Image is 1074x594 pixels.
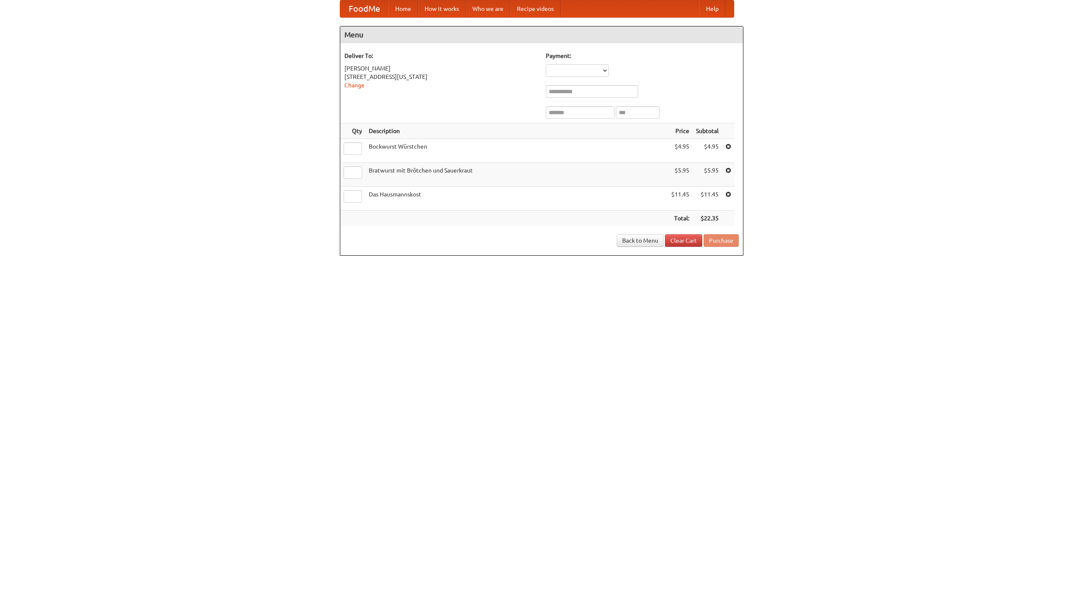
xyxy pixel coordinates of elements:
[665,234,702,247] a: Clear Cart
[668,123,693,139] th: Price
[693,187,722,211] td: $11.45
[344,82,365,89] a: Change
[693,163,722,187] td: $5.95
[668,139,693,163] td: $4.95
[344,64,537,73] div: [PERSON_NAME]
[344,73,537,81] div: [STREET_ADDRESS][US_STATE]
[344,52,537,60] h5: Deliver To:
[418,0,466,17] a: How it works
[340,123,365,139] th: Qty
[668,163,693,187] td: $5.95
[340,26,743,43] h4: Menu
[668,211,693,226] th: Total:
[365,163,668,187] td: Bratwurst mit Brötchen und Sauerkraut
[704,234,739,247] button: Purchase
[340,0,388,17] a: FoodMe
[693,123,722,139] th: Subtotal
[617,234,664,247] a: Back to Menu
[699,0,725,17] a: Help
[693,211,722,226] th: $22.35
[365,123,668,139] th: Description
[365,139,668,163] td: Bockwurst Würstchen
[466,0,510,17] a: Who we are
[510,0,560,17] a: Recipe videos
[365,187,668,211] td: Das Hausmannskost
[388,0,418,17] a: Home
[668,187,693,211] td: $11.45
[546,52,739,60] h5: Payment:
[693,139,722,163] td: $4.95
